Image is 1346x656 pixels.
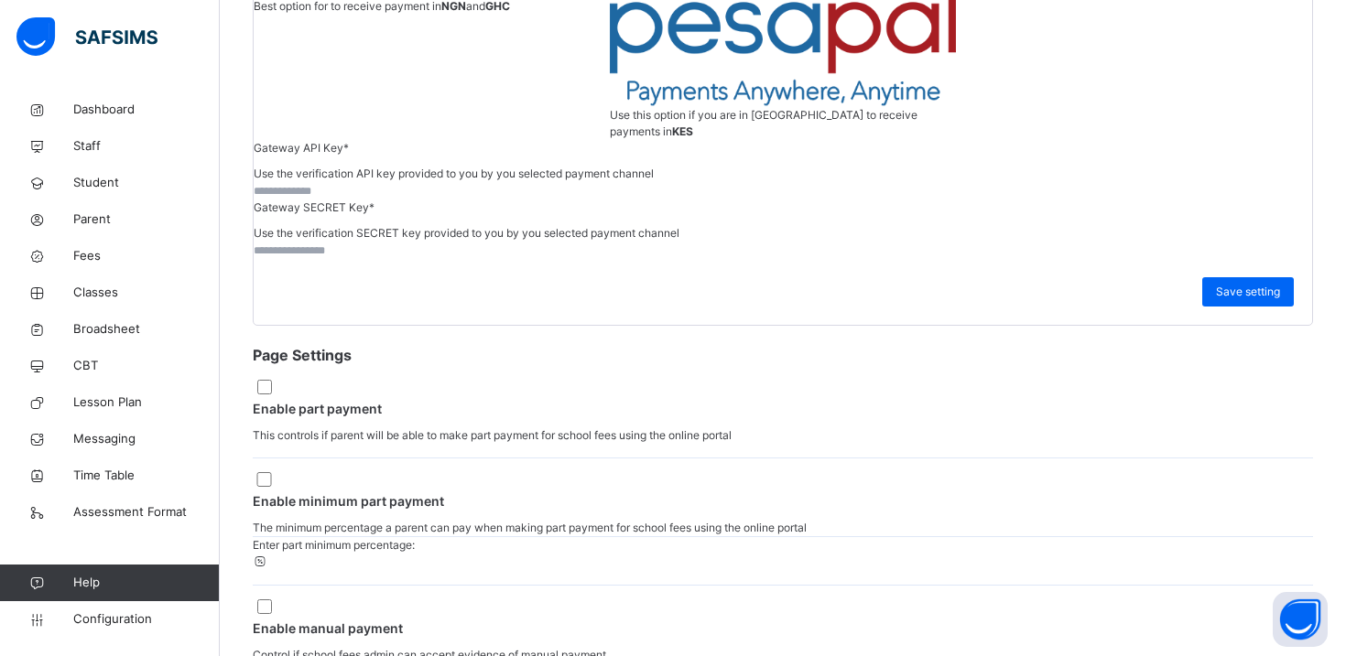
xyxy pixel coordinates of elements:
[253,521,807,534] span: The minimum percentage a parent can pay when making part payment for school fees using the online...
[73,393,220,412] span: Lesson Plan
[253,428,732,442] span: This controls if parent will be able to make part payment for school fees using the online portal
[253,491,1313,511] span: Enable minimum part payment
[73,284,220,302] span: Classes
[73,101,220,119] span: Dashboard
[73,210,220,229] span: Parent
[73,610,219,629] span: Configuration
[253,344,1313,366] span: Page Settings
[253,618,1313,638] span: Enable manual payment
[1216,284,1280,300] span: Save setting
[253,399,1313,418] span: Enable part payment
[254,225,1312,242] span: Use the verification SECRET key provided to you by you selected payment channel
[73,357,220,375] span: CBT
[73,503,220,522] span: Assessment Format
[16,17,157,56] img: safsims
[73,430,220,448] span: Messaging
[73,467,220,485] span: Time Table
[1273,592,1328,647] button: Open asap
[253,538,1313,571] span: Enter part minimum percentage:
[672,124,693,138] b: KES
[73,137,220,156] span: Staff
[73,320,220,339] span: Broadsheet
[254,166,1312,182] span: Use the verification API key provided to you by you selected payment channel
[254,200,374,214] span: Gateway SECRET Key
[73,574,219,592] span: Help
[73,247,220,265] span: Fees
[73,174,220,192] span: Student
[254,141,349,155] span: Gateway API Key
[610,108,917,138] span: Use this option if you are in [GEOGRAPHIC_DATA] to receive payments in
